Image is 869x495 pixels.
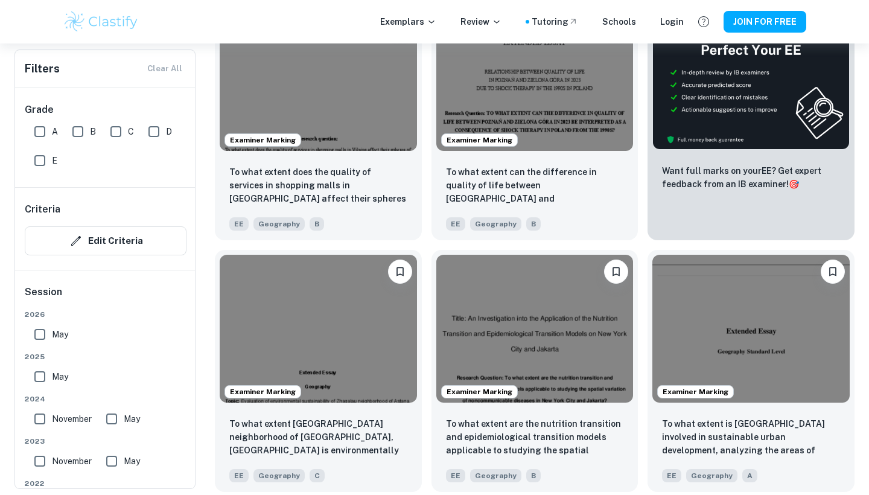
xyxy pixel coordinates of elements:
[724,11,806,33] button: JOIN FOR FREE
[526,469,541,482] span: B
[52,455,92,468] span: November
[253,469,305,482] span: Geography
[310,469,325,482] span: C
[470,217,521,231] span: Geography
[25,60,60,77] h6: Filters
[52,370,68,383] span: May
[52,412,92,426] span: November
[821,260,845,284] button: Please log in to bookmark exemplars
[436,3,634,151] img: Geography EE example thumbnail: To what extent can the difference in qua
[470,469,521,482] span: Geography
[225,135,301,145] span: Examiner Marking
[25,351,186,362] span: 2025
[25,394,186,404] span: 2024
[446,217,465,231] span: EE
[526,217,541,231] span: B
[25,478,186,489] span: 2022
[658,386,733,397] span: Examiner Marking
[602,15,636,28] a: Schools
[90,125,96,138] span: B
[25,309,186,320] span: 2026
[25,436,186,447] span: 2023
[25,202,60,217] h6: Criteria
[431,250,638,492] a: Examiner MarkingPlease log in to bookmark exemplarsTo what extent are the nutrition transition an...
[446,469,465,482] span: EE
[215,250,422,492] a: Examiner MarkingPlease log in to bookmark exemplarsTo what extent Zhagalau neighborhood of Astana...
[63,10,139,34] img: Clastify logo
[253,217,305,231] span: Geography
[25,285,186,309] h6: Session
[442,386,517,397] span: Examiner Marking
[25,226,186,255] button: Edit Criteria
[229,469,249,482] span: EE
[460,15,501,28] p: Review
[229,417,407,458] p: To what extent Zhagalau neighborhood of Astana, Kazakhstan is environmentally sustainable in 2023?
[229,217,249,231] span: EE
[662,417,840,458] p: To what extent is Frankfurt involved in sustainable urban development, analyzing the areas of Rie...
[229,165,407,206] p: To what extent does the quality of services in shopping malls in Vilnius affect their spheres of ...
[124,412,140,426] span: May
[225,386,301,397] span: Examiner Marking
[532,15,578,28] a: Tutoring
[380,15,436,28] p: Exemplars
[310,217,324,231] span: B
[662,469,681,482] span: EE
[220,3,417,151] img: Geography EE example thumbnail: To what extent does the quality of servi
[652,3,850,150] img: Thumbnail
[662,164,840,191] p: Want full marks on your EE ? Get expert feedback from an IB examiner!
[436,255,634,403] img: Geography EE example thumbnail: To what extent are the nutrition transit
[388,260,412,284] button: Please log in to bookmark exemplars
[693,11,714,32] button: Help and Feedback
[652,255,850,403] img: Geography EE example thumbnail: To what extent is Frankfurt involved in
[52,125,58,138] span: A
[124,455,140,468] span: May
[442,135,517,145] span: Examiner Marking
[648,250,855,492] a: Examiner MarkingPlease log in to bookmark exemplarsTo what extent is Frankfurt involved in sustai...
[604,260,628,284] button: Please log in to bookmark exemplars
[25,103,186,117] h6: Grade
[446,165,624,206] p: To what extent can the difference in quality of life between Poznań and Zielona Góra in 2023 be i...
[52,154,57,167] span: E
[128,125,134,138] span: C
[220,255,417,403] img: Geography EE example thumbnail: To what extent Zhagalau neighborhood of
[686,469,737,482] span: Geography
[742,469,757,482] span: A
[166,125,172,138] span: D
[789,179,799,189] span: 🎯
[52,328,68,341] span: May
[446,417,624,458] p: To what extent are the nutrition transition and epidemiological transition models applicable to s...
[660,15,684,28] a: Login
